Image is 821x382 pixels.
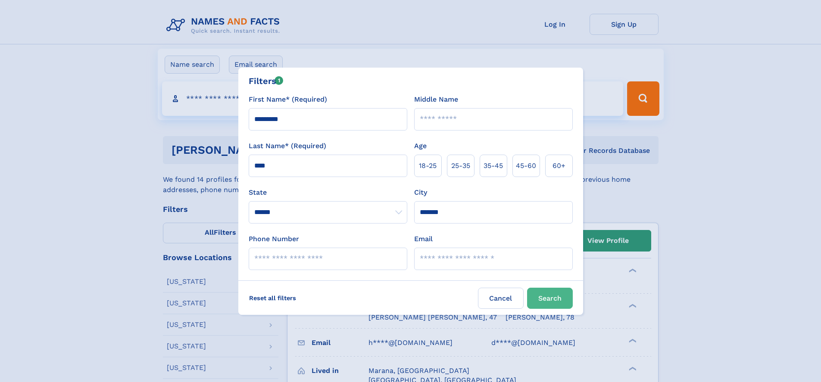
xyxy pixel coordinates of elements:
[249,94,327,105] label: First Name* (Required)
[414,141,427,151] label: Age
[478,288,524,309] label: Cancel
[414,94,458,105] label: Middle Name
[243,288,302,308] label: Reset all filters
[414,234,433,244] label: Email
[419,161,437,171] span: 18‑25
[249,187,407,198] label: State
[249,141,326,151] label: Last Name* (Required)
[516,161,536,171] span: 45‑60
[527,288,573,309] button: Search
[553,161,565,171] span: 60+
[484,161,503,171] span: 35‑45
[249,234,299,244] label: Phone Number
[451,161,470,171] span: 25‑35
[414,187,427,198] label: City
[249,75,284,87] div: Filters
